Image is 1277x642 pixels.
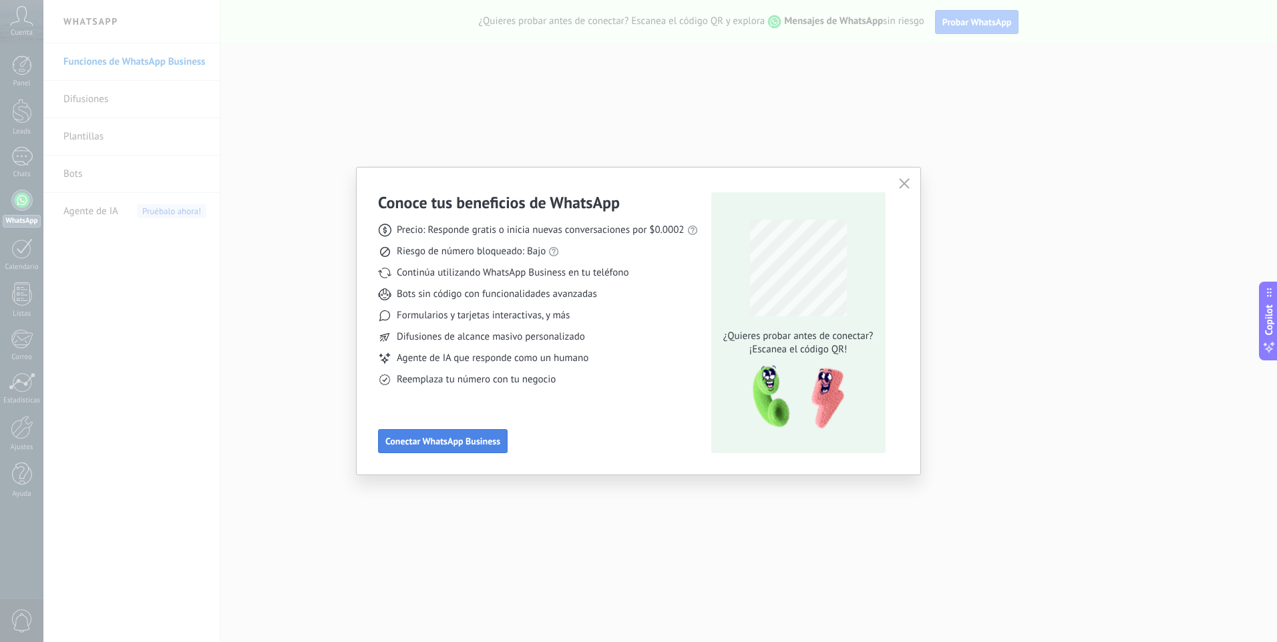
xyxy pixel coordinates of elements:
span: Copilot [1262,305,1276,336]
span: ¡Escanea el código QR! [719,343,877,356]
button: Conectar WhatsApp Business [378,429,508,453]
span: Precio: Responde gratis o inicia nuevas conversaciones por $0.0002 [397,224,685,237]
img: qr-pic-1x.png [741,362,847,433]
span: ¿Quieres probar antes de conectar? [719,330,877,343]
span: Conectar WhatsApp Business [385,436,500,446]
span: Bots sin código con funcionalidades avanzadas [397,288,597,301]
span: Riesgo de número bloqueado: Bajo [397,245,546,258]
span: Continúa utilizando WhatsApp Business en tu teléfono [397,266,628,280]
h3: Conoce tus beneficios de WhatsApp [378,192,620,213]
span: Agente de IA que responde como un humano [397,352,588,365]
span: Reemplaza tu número con tu negocio [397,373,556,386]
span: Formularios y tarjetas interactivas, y más [397,309,570,322]
span: Difusiones de alcance masivo personalizado [397,330,585,344]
